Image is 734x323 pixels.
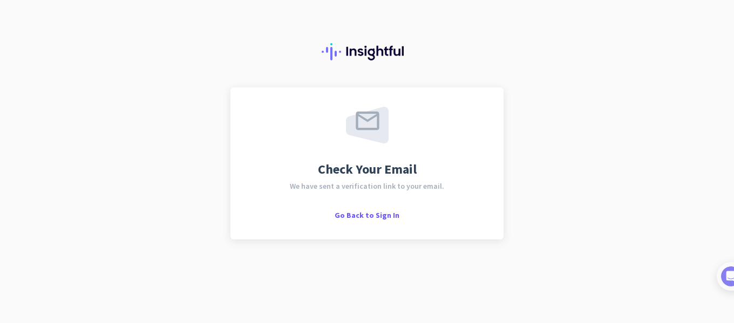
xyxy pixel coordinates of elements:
[335,210,399,220] span: Go Back to Sign In
[322,43,412,60] img: Insightful
[290,182,444,190] span: We have sent a verification link to your email.
[346,107,389,143] img: email-sent
[318,163,417,176] span: Check Your Email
